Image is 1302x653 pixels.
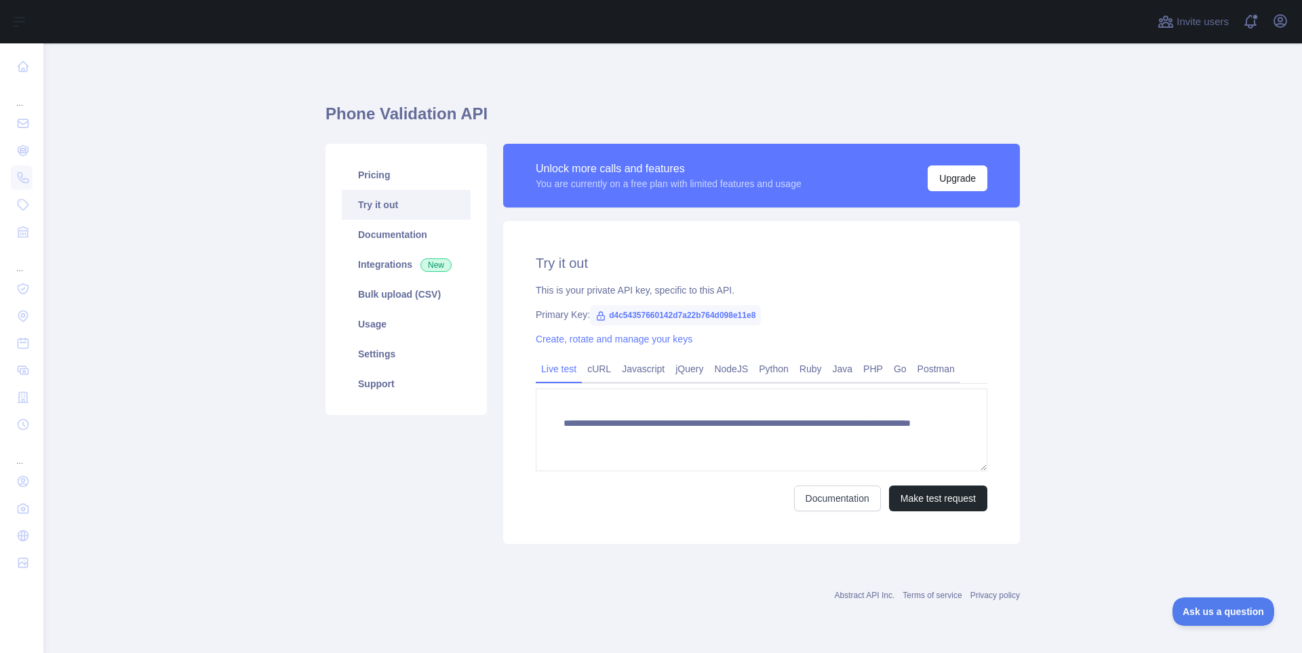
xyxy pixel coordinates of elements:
a: Ruby [794,358,827,380]
div: Primary Key: [536,308,987,321]
a: Integrations New [342,250,471,279]
div: You are currently on a free plan with limited features and usage [536,177,802,191]
a: Privacy policy [970,591,1020,600]
a: Settings [342,339,471,369]
span: Invite users [1177,14,1229,30]
a: Go [888,358,912,380]
div: Unlock more calls and features [536,161,802,177]
a: Java [827,358,859,380]
a: Abstract API Inc. [835,591,895,600]
a: PHP [858,358,888,380]
button: Invite users [1155,11,1231,33]
h2: Try it out [536,254,987,273]
a: Documentation [794,486,881,511]
a: Javascript [616,358,670,380]
h1: Phone Validation API [325,103,1020,136]
span: d4c54357660142d7a22b764d098e11e8 [590,305,761,325]
a: Bulk upload (CSV) [342,279,471,309]
span: New [420,258,452,272]
div: ... [11,439,33,467]
a: NodeJS [709,358,753,380]
div: This is your private API key, specific to this API. [536,283,987,297]
div: ... [11,81,33,108]
button: Upgrade [928,165,987,191]
a: Usage [342,309,471,339]
div: ... [11,247,33,274]
a: Live test [536,358,582,380]
a: Try it out [342,190,471,220]
button: Make test request [889,486,987,511]
a: Postman [912,358,960,380]
a: Pricing [342,160,471,190]
a: Support [342,369,471,399]
a: Documentation [342,220,471,250]
a: Terms of service [903,591,962,600]
a: jQuery [670,358,709,380]
a: Python [753,358,794,380]
iframe: Toggle Customer Support [1172,597,1275,626]
a: cURL [582,358,616,380]
a: Create, rotate and manage your keys [536,334,692,344]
